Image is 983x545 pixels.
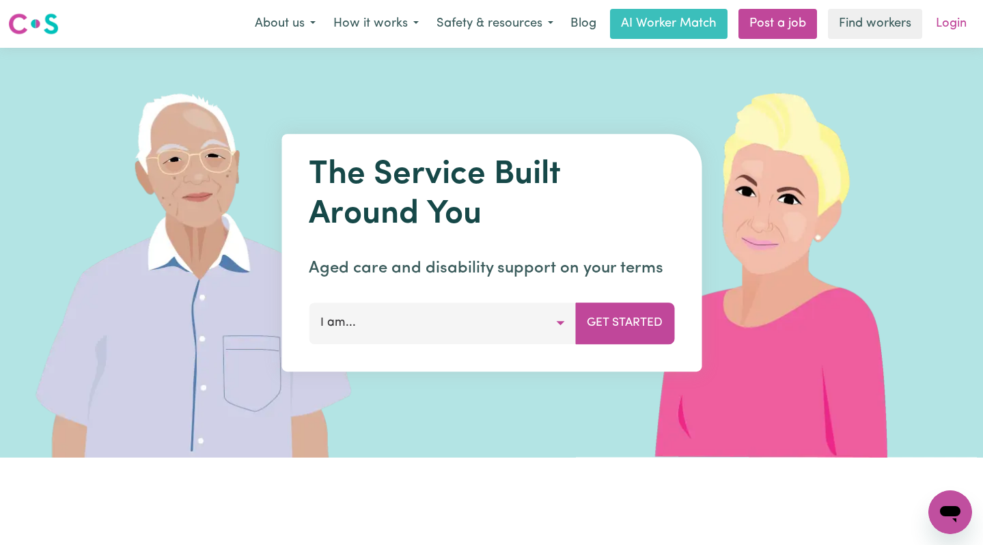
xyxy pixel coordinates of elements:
[575,303,674,344] button: Get Started
[928,490,972,534] iframe: Button to launch messaging window
[562,9,605,39] a: Blog
[309,256,674,281] p: Aged care and disability support on your terms
[928,9,975,39] a: Login
[8,8,59,40] a: Careseekers logo
[8,12,59,36] img: Careseekers logo
[738,9,817,39] a: Post a job
[309,303,576,344] button: I am...
[246,10,324,38] button: About us
[428,10,562,38] button: Safety & resources
[324,10,428,38] button: How it works
[828,9,922,39] a: Find workers
[610,9,728,39] a: AI Worker Match
[309,156,674,234] h1: The Service Built Around You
